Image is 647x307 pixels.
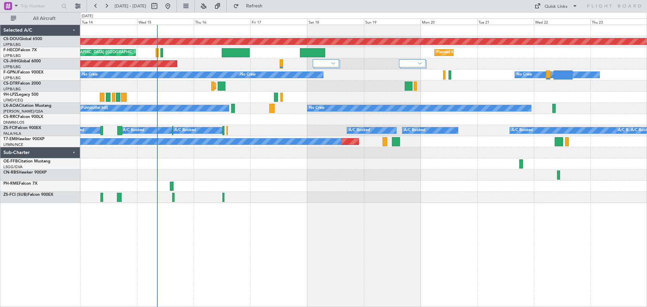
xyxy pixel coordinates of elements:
[3,42,21,47] a: LFPB/LBG
[3,115,43,119] a: CS-RRCFalcon 900LX
[618,125,639,135] div: A/C Booked
[545,3,567,10] div: Quick Links
[3,142,23,147] a: LFMN/NCE
[175,125,196,135] div: A/C Booked
[216,81,250,91] div: Planned Maint Sofia
[40,48,146,58] div: Planned Maint [GEOGRAPHIC_DATA] ([GEOGRAPHIC_DATA])
[123,125,144,135] div: A/C Booked
[3,82,41,86] a: CS-DTRFalcon 2000
[3,120,24,125] a: DNMM/LOS
[3,48,37,52] a: F-HECDFalcon 7X
[3,171,19,175] span: CN-RBS
[3,171,47,175] a: CN-RBSHawker 900XP
[21,1,59,11] input: Trip Number
[3,37,19,41] span: CS-DOU
[3,104,52,108] a: LX-AOACitation Mustang
[3,93,17,97] span: 9H-LPZ
[3,87,21,92] a: LFPB/LBG
[3,131,21,136] a: FALA/HLA
[3,109,43,114] a: [PERSON_NAME]/QSA
[18,16,71,21] span: All Aircraft
[82,70,98,80] div: No Crew
[331,62,335,65] img: arrow-gray.svg
[418,62,422,65] img: arrow-gray.svg
[3,193,53,197] a: ZS-FCI (SUB)Falcon 900EX
[404,125,425,135] div: A/C Booked
[349,125,370,135] div: A/C Booked
[115,3,146,9] span: [DATE] - [DATE]
[3,126,16,130] span: ZS-FCI
[3,70,43,74] a: F-GPNJFalcon 900EX
[3,193,28,197] span: ZS-FCI (SUB)
[194,19,250,25] div: Thu 16
[3,137,17,141] span: T7-EMI
[590,19,647,25] div: Thu 23
[82,13,93,19] div: [DATE]
[3,159,51,163] a: OE-FFBCitation Mustang
[3,137,44,141] a: T7-EMIHawker 900XP
[512,125,533,135] div: A/C Booked
[3,48,18,52] span: F-HECD
[3,159,18,163] span: OE-FFB
[3,126,41,130] a: ZS-FCIFalcon 900EX
[477,19,534,25] div: Tue 21
[3,59,41,63] a: CS-JHHGlobal 6000
[436,48,543,58] div: Planned Maint [GEOGRAPHIC_DATA] ([GEOGRAPHIC_DATA])
[230,1,271,11] button: Refresh
[3,182,19,186] span: PH-RME
[7,13,73,24] button: All Aircraft
[517,70,532,80] div: No Crew
[3,182,37,186] a: PH-RMEFalcon 7X
[3,164,23,170] a: LSGG/GVA
[3,53,21,58] a: LFPB/LBG
[3,82,18,86] span: CS-DTR
[137,19,194,25] div: Wed 15
[3,93,38,97] a: 9H-LPZLegacy 500
[250,19,307,25] div: Fri 17
[240,70,256,80] div: No Crew
[81,19,137,25] div: Tue 14
[3,115,18,119] span: CS-RRC
[309,103,325,113] div: No Crew
[307,19,364,25] div: Sat 18
[3,98,23,103] a: LFMD/CEQ
[240,4,269,8] span: Refresh
[3,64,21,69] a: LFPB/LBG
[364,19,421,25] div: Sun 19
[3,104,19,108] span: LX-AOA
[3,37,42,41] a: CS-DOUGlobal 6500
[534,19,590,25] div: Wed 22
[3,70,18,74] span: F-GPNJ
[421,19,477,25] div: Mon 20
[3,75,21,81] a: LFPB/LBG
[531,1,581,11] button: Quick Links
[3,59,18,63] span: CS-JHH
